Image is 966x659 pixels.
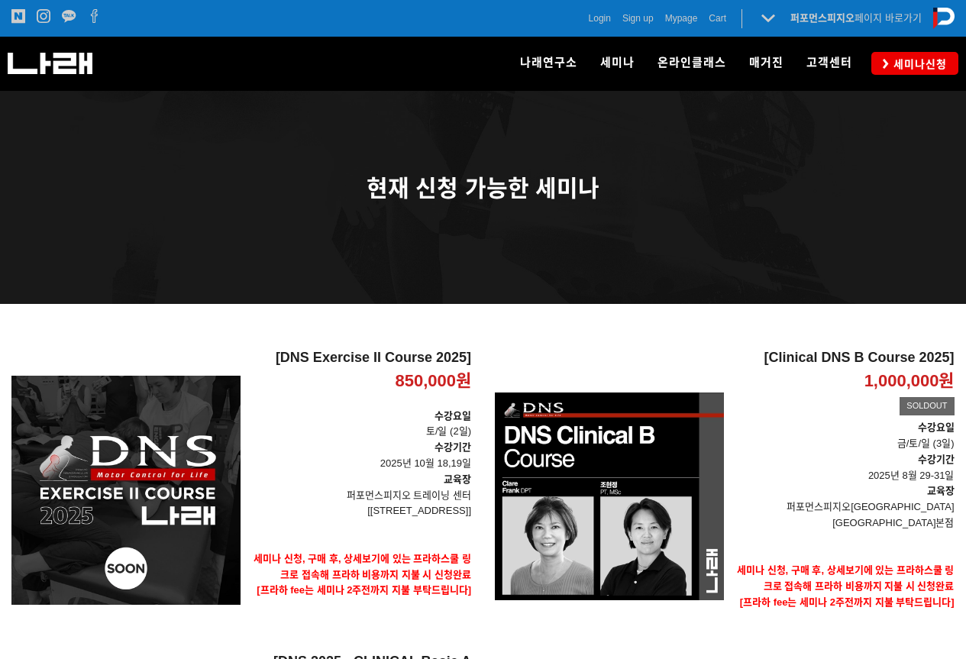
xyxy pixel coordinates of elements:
strong: 수강기간 [918,454,955,465]
h2: [Clinical DNS B Course 2025] [735,350,955,367]
div: SOLDOUT [900,397,954,415]
a: Sign up [622,11,654,26]
p: 금/토/일 (3일) [735,436,955,452]
strong: 수강기간 [435,441,471,453]
span: 세미나신청 [889,57,947,72]
a: Login [589,11,611,26]
strong: 교육장 [927,485,955,496]
a: 나래연구소 [509,37,589,90]
span: 매거진 [749,56,783,69]
a: 퍼포먼스피지오페이지 바로가기 [790,12,922,24]
span: 세미나 [600,56,635,69]
a: Mypage [665,11,698,26]
p: 2025년 8월 29-31일 [735,452,955,484]
strong: 교육장 [444,473,471,485]
p: 퍼포먼스피지오[GEOGRAPHIC_DATA] [GEOGRAPHIC_DATA]본점 [735,499,955,531]
span: [프라하 fee는 세미나 2주전까지 지불 부탁드립니다] [740,596,955,608]
p: 2025년 10월 18,19일 [252,440,471,472]
a: [Clinical DNS B Course 2025] 1,000,000원 SOLDOUT 수강요일금/토/일 (3일)수강기간 2025년 8월 29-31일교육장퍼포먼스피지오[GEOG... [735,350,955,642]
span: 현재 신청 가능한 세미나 [367,176,599,201]
strong: 세미나 신청, 구매 후, 상세보기에 있는 프라하스쿨 링크로 접속해 프라하 비용까지 지불 시 신청완료 [254,553,471,580]
strong: 수강요일 [918,422,955,433]
a: 세미나신청 [871,52,958,74]
h2: [DNS Exercise II Course 2025] [252,350,471,367]
strong: 세미나 신청, 구매 후, 상세보기에 있는 프라하스쿨 링크로 접속해 프라하 비용까지 지불 시 신청완료 [737,564,955,592]
a: Cart [709,11,726,26]
a: 세미나 [589,37,646,90]
span: 온라인클래스 [657,56,726,69]
strong: 수강요일 [435,410,471,422]
a: 고객센터 [795,37,864,90]
span: 나래연구소 [520,56,577,69]
p: [[STREET_ADDRESS]] [252,503,471,519]
span: [프라하 fee는 세미나 2주전까지 지불 부탁드립니다] [257,584,471,596]
p: 850,000원 [395,370,471,392]
p: 토/일 (2일) [252,409,471,441]
a: 매거진 [738,37,795,90]
a: [DNS Exercise II Course 2025] 850,000원 수강요일토/일 (2일)수강기간 2025년 10월 18,19일교육장퍼포먼스피지오 트레이닝 센터[[STREE... [252,350,471,631]
p: 퍼포먼스피지오 트레이닝 센터 [252,488,471,504]
strong: 퍼포먼스피지오 [790,12,855,24]
p: 1,000,000원 [864,370,955,392]
a: 온라인클래스 [646,37,738,90]
span: 고객센터 [806,56,852,69]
